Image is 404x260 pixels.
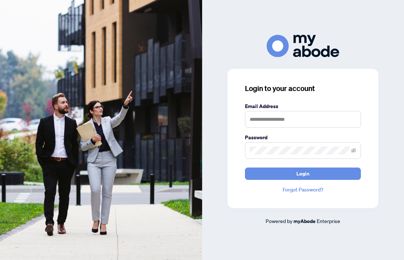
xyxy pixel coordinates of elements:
a: myAbode [293,217,316,225]
span: Enterprise [317,218,340,224]
span: Powered by [266,218,292,224]
label: Email Address [245,102,361,110]
a: Forgot Password? [245,186,361,194]
span: eye-invisible [351,148,356,153]
img: ma-logo [267,35,339,57]
span: Login [296,168,309,179]
label: Password [245,133,361,141]
h3: Login to your account [245,83,361,94]
button: Login [245,168,361,180]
